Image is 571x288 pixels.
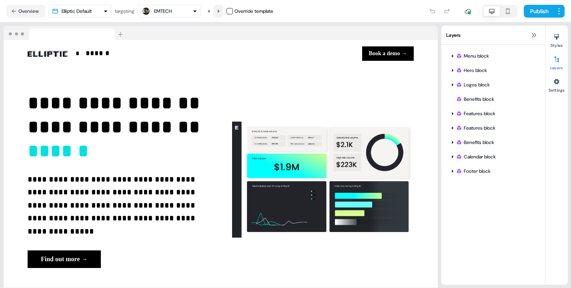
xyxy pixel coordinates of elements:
[545,53,568,70] button: Layers
[456,167,537,175] div: Footer block
[138,5,201,18] button: EMTECH
[446,165,540,178] div: Footer block
[28,250,101,268] button: Find out more →
[232,91,414,268] img: Image
[456,66,537,74] div: Hero block
[446,50,540,62] div: Menu block
[456,124,537,132] div: Features block
[446,107,540,120] div: Features block
[115,7,134,15] div: targeting
[456,153,537,161] div: Calendar block
[362,46,414,61] button: Book a demo →
[545,30,568,48] button: Styles
[456,52,537,60] div: Menu block
[62,7,92,15] div: Elliptic Default
[446,93,540,106] div: Benefits block
[456,138,537,146] div: Benefits block
[456,110,537,118] div: Features block
[28,51,68,57] img: Image
[6,5,45,18] button: Overview
[456,81,537,89] div: Logos block
[545,75,568,93] button: Settings
[28,250,210,268] div: Find out more →
[4,26,126,40] img: Browser topbar
[456,95,537,103] div: Benefits block
[446,78,540,91] div: Logos block
[154,7,172,15] div: EMTECH
[224,46,414,61] div: Book a demo →
[446,136,540,149] div: Benefits block
[446,122,540,134] div: Features block
[446,64,540,77] div: Hero block
[446,150,540,163] div: Calendar block
[524,5,553,18] button: Publish
[234,7,273,15] div: Override template
[441,26,545,45] div: Layers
